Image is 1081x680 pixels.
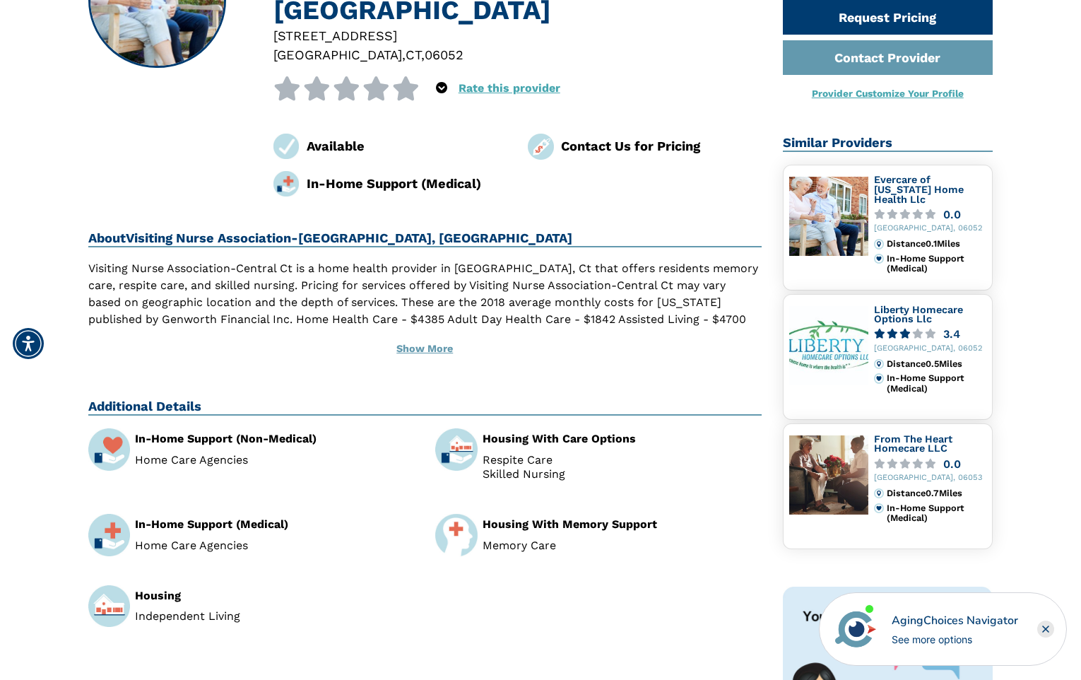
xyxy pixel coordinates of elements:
[874,488,884,498] img: distance.svg
[874,474,987,483] div: [GEOGRAPHIC_DATA], 06053
[88,230,762,247] h2: About Visiting Nurse Association-[GEOGRAPHIC_DATA], [GEOGRAPHIC_DATA]
[887,359,986,369] div: Distance 0.5 Miles
[421,47,425,62] span: ,
[273,26,762,45] div: [STREET_ADDRESS]
[874,503,884,513] img: primary.svg
[561,136,762,156] div: Contact Us for Pricing
[874,329,987,339] a: 3.4
[887,254,986,274] div: In-Home Support (Medical)
[874,254,884,264] img: primary.svg
[812,88,964,99] a: Provider Customize Your Profile
[943,209,961,220] div: 0.0
[874,344,987,353] div: [GEOGRAPHIC_DATA], 06052
[874,373,884,383] img: primary.svg
[874,224,987,233] div: [GEOGRAPHIC_DATA], 06052
[887,503,986,524] div: In-Home Support (Medical)
[874,459,987,469] a: 0.0
[783,40,993,75] a: Contact Provider
[887,373,986,394] div: In-Home Support (Medical)
[887,488,986,498] div: Distance 0.7 Miles
[273,47,402,62] span: [GEOGRAPHIC_DATA]
[783,135,993,152] h2: Similar Providers
[135,433,414,445] div: In-Home Support (Non-Medical)
[874,209,987,220] a: 0.0
[135,519,414,530] div: In-Home Support (Medical)
[483,540,762,551] li: Memory Care
[483,519,762,530] div: Housing With Memory Support
[88,260,762,362] p: Visiting Nurse Association-Central Ct is a home health provider in [GEOGRAPHIC_DATA], Ct that off...
[483,455,762,466] li: Respite Care
[874,174,964,204] a: Evercare of [US_STATE] Home Health Llc
[402,47,406,62] span: ,
[483,469,762,480] li: Skilled Nursing
[943,459,961,469] div: 0.0
[13,328,44,359] div: Accessibility Menu
[1037,621,1054,638] div: Close
[135,540,414,551] li: Home Care Agencies
[425,45,463,64] div: 06052
[887,239,986,249] div: Distance 0.1 Miles
[483,433,762,445] div: Housing With Care Options
[88,334,762,365] button: Show More
[436,76,447,100] div: Popover trigger
[832,605,880,653] img: avatar
[307,174,507,193] div: In-Home Support (Medical)
[88,399,762,416] h2: Additional Details
[874,239,884,249] img: distance.svg
[459,81,560,95] a: Rate this provider
[135,611,414,622] li: Independent Living
[874,359,884,369] img: distance.svg
[874,304,963,325] a: Liberty Homecare Options Llc
[943,329,960,339] div: 3.4
[135,455,414,466] li: Home Care Agencies
[307,136,507,156] div: Available
[406,47,421,62] span: CT
[135,590,414,602] div: Housing
[892,632,1018,647] div: See more options
[892,612,1018,629] div: AgingChoices Navigator
[874,433,952,455] a: From The Heart Homecare LLC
